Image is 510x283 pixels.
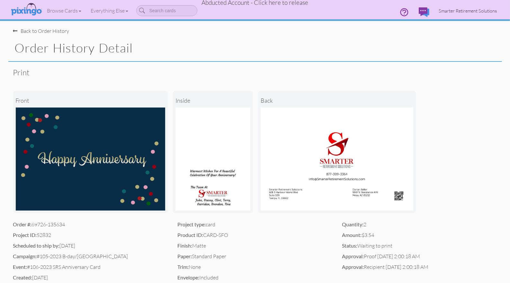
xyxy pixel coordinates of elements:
[16,93,165,108] div: front
[13,232,37,238] strong: Project ID:
[13,221,32,227] strong: Order #:
[342,242,497,250] div: Waiting to print
[178,232,203,238] strong: Product ID:
[178,242,333,250] div: Matte
[16,108,165,211] img: Landscape Image
[434,3,502,19] a: Smarter Retirement Solutions
[342,221,364,227] strong: Quantity:
[13,264,27,270] strong: Event:
[342,231,497,239] div: $3.54
[261,108,413,211] img: Landscape Image
[13,274,168,281] div: [DATE]
[175,108,250,211] img: Landscape Image
[342,253,364,259] strong: Approval:
[13,21,497,35] nav-back: Order History
[178,264,189,270] strong: Trim:
[136,5,197,16] input: Search cards
[342,232,362,238] strong: Amount:
[439,8,497,14] span: Smarter Retirement Solutions
[9,2,43,18] img: pixingo logo
[178,274,333,281] div: Included
[13,274,32,280] strong: Created:
[86,3,133,19] a: Everything Else
[13,263,168,271] div: #106-2023 SRS Anniversary Card
[13,253,168,260] div: #105-2023 B-day/[GEOGRAPHIC_DATA]
[42,3,86,19] a: Browse Cards
[342,263,497,271] div: Recipient [DATE] 2:00:18 AM
[342,242,358,249] strong: Status:
[178,274,200,280] strong: Envelope:
[13,242,60,249] strong: Scheduled to ship by:
[178,221,333,228] div: card
[178,253,333,260] div: Standard Paper
[13,62,497,83] div: Print
[13,231,168,239] div: 52832
[178,221,206,227] strong: Project type:
[178,231,333,239] div: CARD-SFO
[15,41,502,55] h1: Order History Detail
[178,263,333,271] div: None
[178,253,192,259] strong: Paper:
[178,242,192,249] strong: Finish:
[342,253,497,260] div: Proof [DATE] 2:00:18 AM
[342,221,497,228] div: 2
[175,93,250,108] div: inside
[13,242,168,250] div: [DATE]
[13,253,37,259] strong: Campaign:
[261,93,413,108] div: back
[13,27,69,35] div: Back to Order History
[342,264,364,270] strong: Approval:
[419,7,429,17] img: comments.svg
[13,221,168,228] div: 69726-135634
